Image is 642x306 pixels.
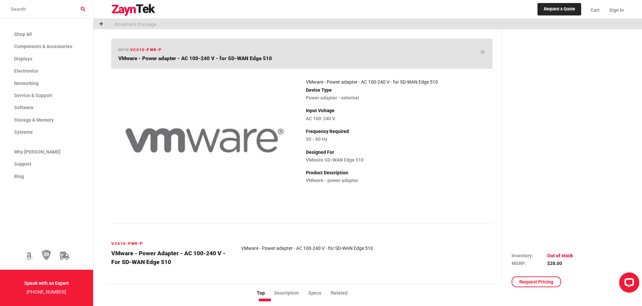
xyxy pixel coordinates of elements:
img: VC510-PWR-P -- VMware - Power adapter - AC 100-240 V - for SD-WAN Edge 510 [117,74,292,206]
span: Why [PERSON_NAME] [14,149,61,155]
h6: mpn: [118,47,162,53]
p: Bookmark this page [110,19,156,29]
span: Blog [14,174,24,179]
a: Request Pricing [512,276,561,287]
span: Support [14,161,31,167]
li: Specs [308,289,331,297]
span: VMware - Power adapter - AC 100-240 V - for SD-WAN Edge 510 [118,55,272,61]
span: Out of stock [547,253,573,258]
td: $28.00 [547,260,573,267]
p: Designed For [306,148,492,157]
span: Networking [14,81,39,86]
span: Electronics [14,68,38,74]
p: VMware SD-WAN Edge 510 [306,156,492,165]
li: Top [257,289,274,297]
article: VMware - Power adapter - AC 100-240 V - for SD-WAN Edge 510 [241,245,492,252]
img: logo [111,4,156,16]
p: Frequency Required [306,127,492,136]
span: Components & Accessories [14,44,72,49]
p: Product Description [306,169,492,177]
p: Power adapter - external [306,94,492,102]
h6: VC510-PWR-P [111,241,233,247]
a: Cart [586,2,604,18]
iframe: LiveChat chat widget [614,270,642,298]
a: Request a Quote [537,3,581,16]
li: Description [274,289,308,297]
td: Inventory [512,252,547,259]
h4: VMware - Power adapter - AC 100-240 V - for SD-WAN Edge 510 [111,249,233,267]
p: Device Type [306,86,492,95]
span: Storage & Memory [14,117,54,123]
p: AC 100-240 V [306,115,492,123]
a: Sign In [604,2,624,18]
strong: Speak with an Expert [24,280,69,286]
td: MSRP [512,260,547,267]
span: Software [14,105,34,110]
article: VMware - Power adapter - AC 100-240 V - for SD-WAN Edge 510 [306,78,492,86]
p: Input Voltage [306,106,492,115]
a: [PHONE_NUMBER] [27,289,66,295]
span: Cart [591,7,600,13]
span: VC510-PWR-P [130,47,162,52]
p: VMware - power adapter [306,176,492,185]
span: Systems [14,129,33,135]
img: 30 Day Return Policy [42,249,51,261]
span: Displays [14,56,32,61]
span: Service & Support [14,93,52,98]
p: 50 - 60 Hz [306,135,492,144]
li: Related [331,289,357,297]
span: Shop All [14,32,32,37]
